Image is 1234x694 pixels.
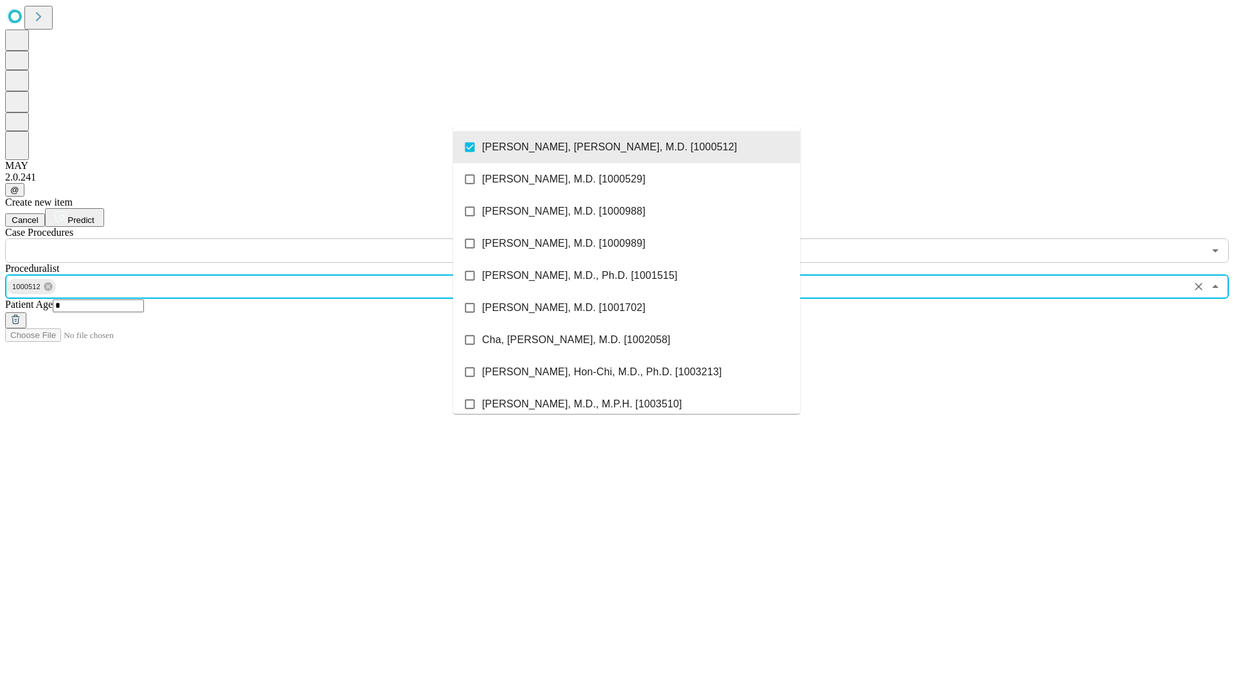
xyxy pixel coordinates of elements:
[10,185,19,195] span: @
[5,172,1229,183] div: 2.0.241
[482,268,677,283] span: [PERSON_NAME], M.D., Ph.D. [1001515]
[1206,242,1224,260] button: Open
[482,204,645,219] span: [PERSON_NAME], M.D. [1000988]
[5,299,53,310] span: Patient Age
[5,160,1229,172] div: MAY
[5,183,24,197] button: @
[1206,278,1224,296] button: Close
[1190,278,1208,296] button: Clear
[5,227,73,238] span: Scheduled Procedure
[482,300,645,316] span: [PERSON_NAME], M.D. [1001702]
[482,396,682,412] span: [PERSON_NAME], M.D., M.P.H. [1003510]
[482,139,737,155] span: [PERSON_NAME], [PERSON_NAME], M.D. [1000512]
[482,172,645,187] span: [PERSON_NAME], M.D. [1000529]
[7,280,46,294] span: 1000512
[482,236,645,251] span: [PERSON_NAME], M.D. [1000989]
[67,215,94,225] span: Predict
[5,197,73,208] span: Create new item
[5,213,45,227] button: Cancel
[12,215,39,225] span: Cancel
[7,279,56,294] div: 1000512
[45,208,104,227] button: Predict
[482,364,722,380] span: [PERSON_NAME], Hon-Chi, M.D., Ph.D. [1003213]
[482,332,670,348] span: Cha, [PERSON_NAME], M.D. [1002058]
[5,263,59,274] span: Proceduralist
